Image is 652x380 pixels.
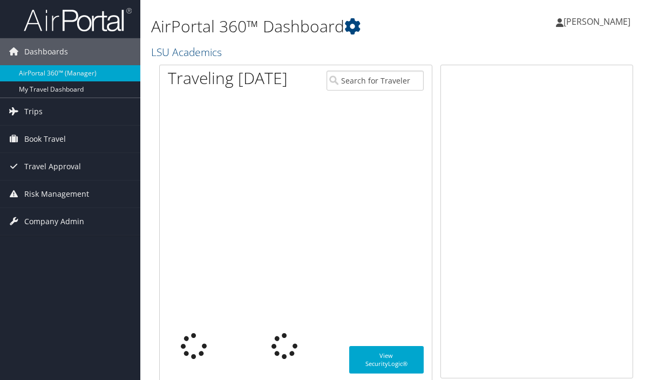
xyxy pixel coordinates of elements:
[24,126,66,153] span: Book Travel
[168,67,288,89] h1: Traveling [DATE]
[24,7,132,32] img: airportal-logo.png
[24,98,43,125] span: Trips
[151,45,225,59] a: LSU Academics
[24,208,84,235] span: Company Admin
[24,153,81,180] span: Travel Approval
[563,16,630,27] span: [PERSON_NAME]
[24,181,89,208] span: Risk Management
[151,15,478,38] h1: AirPortal 360™ Dashboard
[556,5,641,38] a: [PERSON_NAME]
[349,346,424,374] a: View SecurityLogic®
[327,71,424,91] input: Search for Traveler
[24,38,68,65] span: Dashboards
